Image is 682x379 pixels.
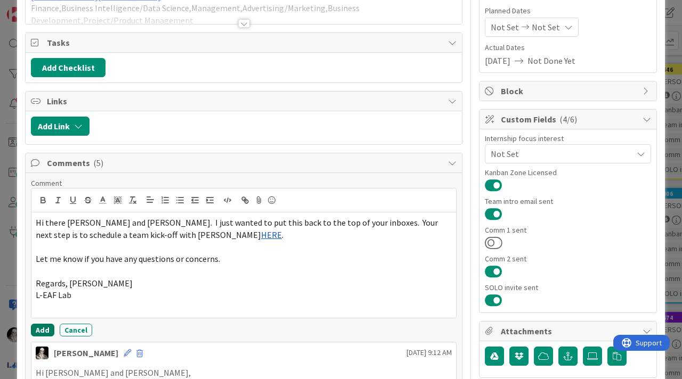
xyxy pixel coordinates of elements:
[36,290,71,300] span: L-EAF Lab
[60,324,92,336] button: Cancel
[31,58,105,77] button: Add Checklist
[407,347,452,358] span: [DATE] 9:12 AM
[501,85,637,97] span: Block
[501,113,637,126] span: Custom Fields
[501,325,637,337] span: Attachments
[36,347,48,359] img: WS
[36,367,452,379] p: Hi [PERSON_NAME] and [PERSON_NAME],
[31,324,54,336] button: Add
[31,178,62,188] span: Comment
[491,147,632,160] span: Not Set
[22,2,48,14] span: Support
[485,284,651,291] div: SOLO invite sent
[47,36,443,49] span: Tasks
[54,347,118,359] div: [PERSON_NAME]
[485,54,510,67] span: [DATE]
[261,229,282,240] a: HERE
[485,135,651,142] div: Internship focus interest
[485,5,651,17] span: Planned Dates
[93,158,103,168] span: ( 5 )
[36,253,220,264] span: Let me know if you have any questions or concerns.
[485,42,651,53] span: Actual Dates
[527,54,575,67] span: Not Done Yet
[491,21,519,34] span: Not Set
[282,229,283,240] span: .
[47,95,443,108] span: Links
[31,117,90,136] button: Add Link
[559,114,577,125] span: ( 4/6 )
[36,278,133,289] span: Regards, [PERSON_NAME]
[47,156,443,169] span: Comments
[485,226,651,234] div: Comm 1 sent
[485,255,651,262] div: Comm 2 sent
[532,21,560,34] span: Not Set
[36,217,440,240] span: Hi there [PERSON_NAME] and [PERSON_NAME]. I just wanted to put this back to the top of your inbox...
[485,197,651,205] div: Team intro email sent
[485,169,651,176] div: Kanban Zone Licensed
